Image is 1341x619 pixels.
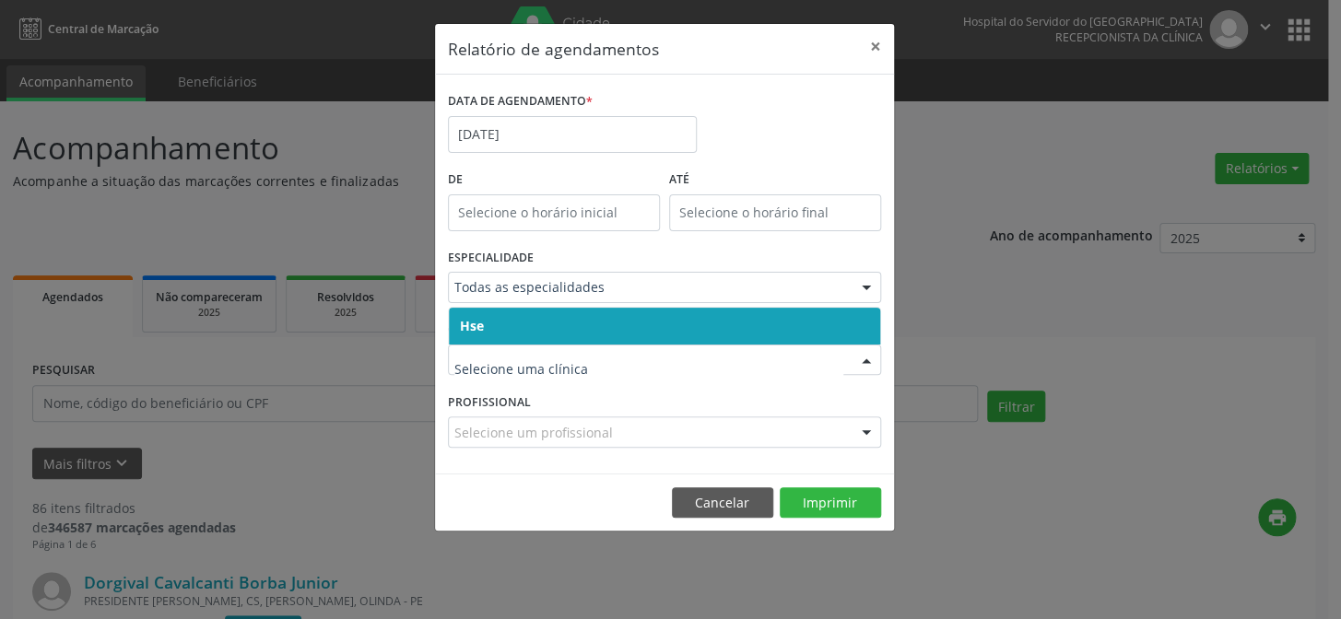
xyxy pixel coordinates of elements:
span: Selecione um profissional [454,423,613,442]
label: PROFISSIONAL [448,388,531,416]
label: ESPECIALIDADE [448,244,534,273]
button: Imprimir [780,487,881,519]
label: ATÉ [669,166,881,194]
input: Selecione uma clínica [454,351,843,388]
button: Cancelar [672,487,773,519]
span: Hse [460,317,484,334]
h5: Relatório de agendamentos [448,37,659,61]
label: De [448,166,660,194]
input: Selecione o horário final [669,194,881,231]
button: Close [857,24,894,69]
span: Todas as especialidades [454,278,843,297]
input: Selecione o horário inicial [448,194,660,231]
label: DATA DE AGENDAMENTO [448,88,593,116]
input: Selecione uma data ou intervalo [448,116,697,153]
